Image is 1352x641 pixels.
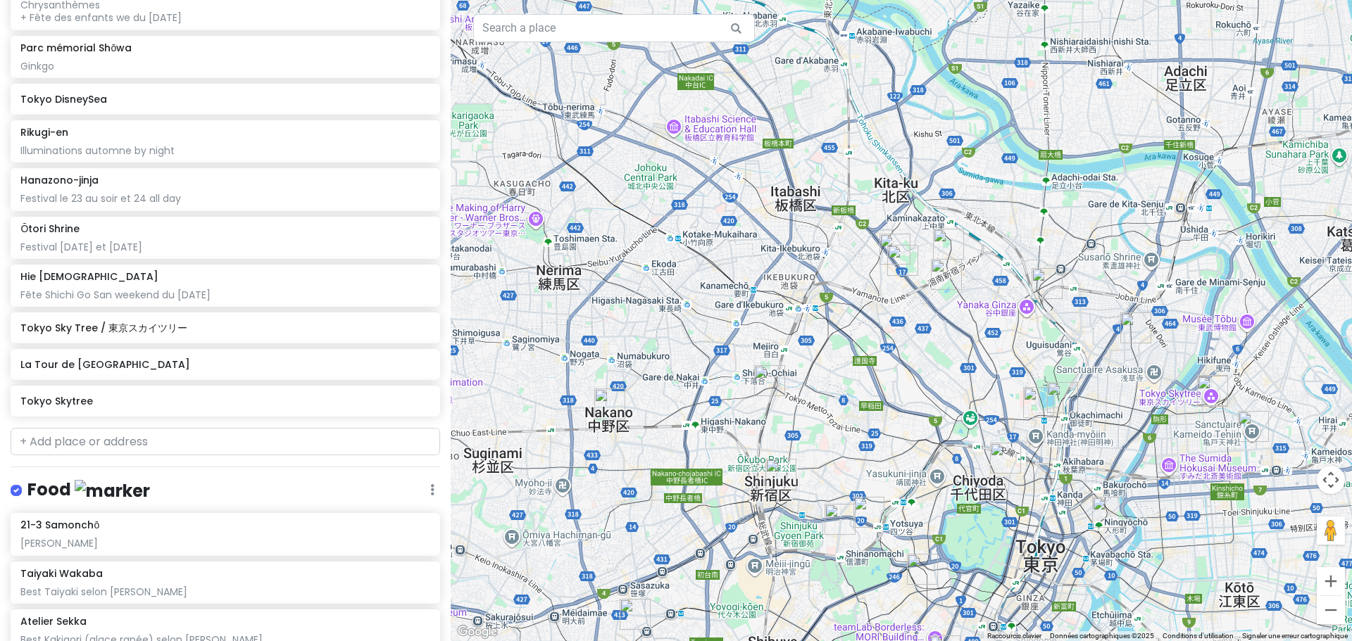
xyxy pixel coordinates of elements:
[620,599,651,630] div: Shimokitazawa
[1317,516,1345,545] button: Faites glisser Pegman sur la carte pour ouvrir Street View
[20,60,430,72] div: Ginkgo
[1120,312,1151,343] div: Ōtori Shrine
[853,497,884,528] div: Taiyaki Wakaba
[1047,382,1078,413] div: Ueno
[20,174,99,186] h6: Hanazono-jinja
[20,192,430,205] div: Festival le 23 au soir et 24 all day
[20,144,430,157] div: Illuminations automne by night
[20,222,80,235] h6: Ōtori Shrine
[20,358,430,371] h6: La Tour de [GEOGRAPHIC_DATA]
[933,229,964,260] div: lala WORLD COFFEE WORLD SWEETS
[765,459,796,490] div: Hanazono-jinja
[1050,632,1154,640] span: Données cartographiques ©2025
[1163,632,1234,640] a: Conditions d'utilisation (s'ouvre dans un nouvel onglet)
[880,234,910,265] div: Sugamo
[887,245,918,276] div: Atelier Sekka
[1317,567,1345,595] button: Zoom avant
[454,623,501,641] a: Ouvrir cette zone dans Google Maps (dans une nouvelle fenêtre)
[1317,466,1345,494] button: Commandes de la caméra de la carte
[20,322,430,334] h6: Tokyo Sky Tree / 東京スカイツリー
[20,395,430,407] h6: Tokyo Skytree
[20,42,132,54] h6: Parc mémorial Shōwa
[825,504,856,535] div: 21-3 Samonchō
[20,567,103,580] h6: Taiyaki Wakaba
[20,270,158,283] h6: Hie [DEMOGRAPHIC_DATA]
[1092,497,1123,528] div: 2-chōme-20-7 Nihonbashiningyōchō
[1317,596,1345,624] button: Zoom arrière
[754,365,785,396] div: Takadanobaba
[20,93,430,106] h6: Tokyo DisneySea
[1023,387,1054,418] div: Yushima Tenjin Shrine
[20,519,99,531] h6: 21-3 Samonchō
[1032,268,1063,299] div: Nishinippori
[987,631,1041,641] button: Raccourcis clavier
[20,537,430,550] div: [PERSON_NAME]
[454,623,501,641] img: Google
[1238,411,1269,442] div: Sanctuaire Kameido Tenjin
[20,615,87,628] h6: Atelier Sekka
[990,443,1021,474] div: Udon Maruka
[594,388,625,419] div: Nakano
[11,428,440,456] input: + Add place or address
[473,14,755,42] input: Search a place
[20,241,430,253] div: Festival [DATE] et [DATE]
[931,259,962,290] div: Rikugi-en
[75,480,150,502] img: marker
[20,288,430,301] div: Fête Shichi Go San weekend du [DATE]
[20,126,68,139] h6: Rikugi-en
[1242,632,1348,640] a: Signaler une erreur cartographique
[27,478,150,502] h4: Food
[907,554,938,585] div: Hie Shrine
[1197,375,1228,406] div: Tokyo Sky Tree / 東京スカイツリー
[1197,376,1228,407] div: Tokyo Skytree
[20,585,430,598] div: Best Taiyaki selon [PERSON_NAME]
